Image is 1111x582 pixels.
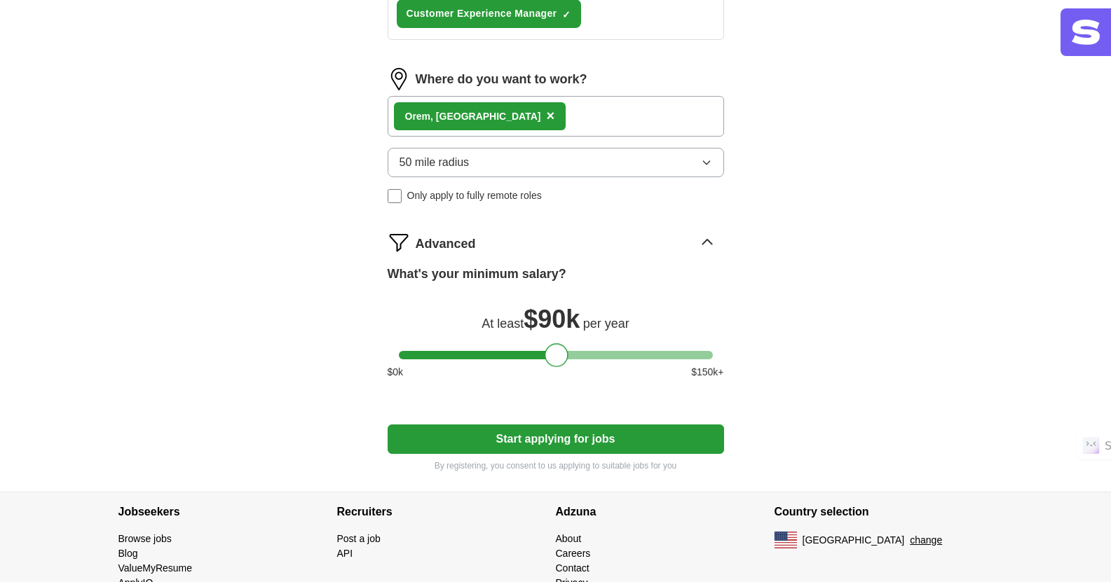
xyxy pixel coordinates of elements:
div: , [GEOGRAPHIC_DATA] [405,109,541,124]
a: ValueMyResume [118,562,193,574]
label: Where do you want to work? [416,70,587,89]
img: location.png [388,68,410,90]
a: About [556,533,582,544]
strong: Orem [405,111,431,122]
button: change [910,533,942,548]
span: Only apply to fully remote roles [407,188,542,203]
span: $ 0 k [388,365,404,380]
h4: Country selection [775,492,993,532]
span: ✓ [562,9,571,20]
a: Post a job [337,533,381,544]
img: US flag [775,532,797,548]
p: By registering, you consent to us applying to suitable jobs for you [388,459,724,472]
span: Customer Experience Manager [407,6,557,21]
button: × [546,106,554,127]
button: 50 mile radius [388,148,724,177]
img: filter [388,231,410,254]
span: $ 150 k+ [691,365,723,380]
a: Careers [556,548,591,559]
span: 50 mile radius [400,154,470,171]
a: API [337,548,353,559]
span: Advanced [416,235,476,254]
span: At least [482,317,524,331]
span: [GEOGRAPHIC_DATA] [803,533,905,548]
span: × [546,108,554,123]
label: What's your minimum salary? [388,265,566,284]
a: Blog [118,548,138,559]
span: $ 90k [524,305,580,333]
a: Contact [556,562,589,574]
span: per year [583,317,629,331]
button: Start applying for jobs [388,424,724,454]
a: Browse jobs [118,533,172,544]
input: Only apply to fully remote roles [388,189,402,203]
